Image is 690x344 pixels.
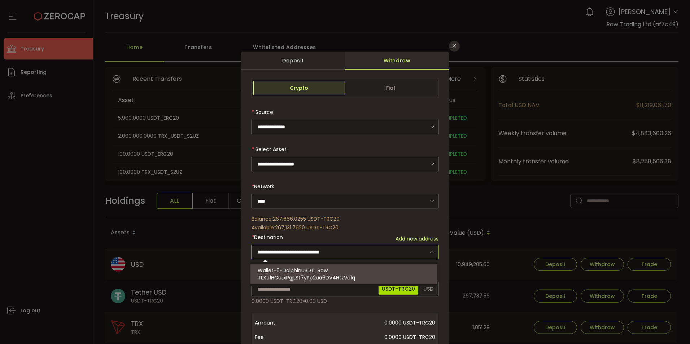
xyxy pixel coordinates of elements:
span: Amount [255,316,313,330]
span: USD [420,283,437,295]
span: Fiat [345,81,437,95]
span: TLXd1HCuLxPgjLSt7yPp2ua6DV4HtzVc1q [258,274,355,281]
label: Select Asset [252,146,287,153]
span: 0.00 USD [305,297,327,305]
span: 0.0000 USDT-TRC20 [313,316,435,330]
span: 267,131.7620 USDT-TRC20 [275,224,339,231]
div: Deposit [241,52,345,70]
span: 0.0000 USDT-TRC20 [252,297,302,305]
span: 267,666.0255 USDT-TRC20 [273,215,340,222]
div: Withdraw [345,52,449,70]
span: Crypto [253,81,345,95]
label: Source [252,109,273,116]
span: USDT-TRC20 [379,283,418,295]
iframe: Chat Widget [654,309,690,344]
span: ≈ [302,297,305,305]
span: Available: [252,224,275,231]
span: Add new address [396,235,438,243]
span: Balance: [252,215,273,222]
span: Destination [254,234,283,241]
span: Network [254,183,274,190]
span: Wallet-6-DolphinUSDT_Row [258,267,328,274]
